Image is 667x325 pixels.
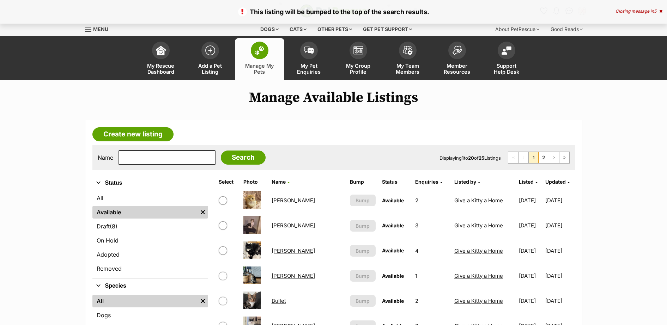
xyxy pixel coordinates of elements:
span: Listed by [454,179,476,185]
span: First page [508,152,518,163]
button: Bump [350,195,376,206]
td: 1 [412,264,451,288]
a: My Group Profile [334,38,383,80]
span: My Rescue Dashboard [145,63,177,75]
span: (8) [110,222,117,231]
a: Adopted [92,248,208,261]
td: [DATE] [545,188,574,213]
span: Available [382,273,404,279]
a: On Hold [92,234,208,247]
span: Member Resources [441,63,473,75]
td: [DATE] [516,188,545,213]
td: 2 [412,188,451,213]
td: [DATE] [545,289,574,313]
th: Photo [241,176,268,188]
strong: 25 [479,155,484,161]
span: Available [382,298,404,304]
a: Updated [545,179,570,185]
a: All [92,192,208,204]
a: [PERSON_NAME] [272,197,315,204]
img: group-profile-icon-3fa3cf56718a62981997c0bc7e787c4b2cf8bcc04b72c1350f741eb67cf2f40e.svg [353,46,363,55]
span: Available [382,222,404,228]
span: Displaying to of Listings [439,155,501,161]
th: Status [379,176,412,188]
input: Search [221,151,266,165]
button: Bump [350,270,376,282]
a: Give a Kitty a Home [454,272,503,279]
div: Cats [285,22,311,36]
a: Enquiries [415,179,442,185]
a: Removed [92,262,208,275]
a: Remove filter [198,295,208,307]
img: dashboard-icon-eb2f2d2d3e046f16d808141f083e7271f6b2e854fb5c12c21221c1fb7104beca.svg [156,45,166,55]
button: Bump [350,295,376,307]
span: Available [382,247,404,253]
span: Bump [356,247,370,255]
a: Name [272,179,290,185]
a: Give a Kitty a Home [454,197,503,204]
th: Bump [347,176,378,188]
span: Menu [93,26,108,32]
span: Bump [356,272,370,280]
span: Name [272,179,286,185]
a: Page 2 [539,152,549,163]
a: Add a Pet Listing [186,38,235,80]
a: Give a Kitty a Home [454,247,503,254]
span: Updated [545,179,566,185]
td: [DATE] [516,289,545,313]
div: About PetRescue [490,22,544,36]
span: Listed [519,179,534,185]
td: [DATE] [516,239,545,263]
strong: 1 [462,155,464,161]
a: All [92,295,198,307]
img: manage-my-pets-icon-02211641906a0b7f246fdf0571729dbe1e7629f14944591b6c1af311fb30b64b.svg [255,46,265,55]
span: Available [382,197,404,203]
span: Bump [356,297,370,305]
span: Bump [356,197,370,204]
div: Status [92,190,208,278]
div: Good Reads [546,22,588,36]
a: Support Help Desk [482,38,531,80]
span: translation missing: en.admin.listings.index.attributes.enquiries [415,179,438,185]
a: Give a Kitty a Home [454,298,503,304]
span: My Group Profile [342,63,374,75]
td: [DATE] [545,264,574,288]
a: [PERSON_NAME] [272,222,315,229]
strong: 20 [468,155,474,161]
span: Page 1 [529,152,539,163]
div: Dogs [255,22,284,36]
td: 3 [412,213,451,238]
td: 2 [412,289,451,313]
a: Bullet [272,298,286,304]
a: My Team Members [383,38,432,80]
span: Manage My Pets [244,63,275,75]
button: Bump [350,220,376,232]
nav: Pagination [508,152,570,164]
button: Species [92,281,208,290]
span: My Team Members [392,63,424,75]
a: Draft [92,220,208,233]
span: Previous page [519,152,528,163]
a: [PERSON_NAME] [272,247,315,254]
img: help-desk-icon-fdf02630f3aa405de69fd3d07c3f3aa587a6932b1a1747fa1d2bba05be0121f9.svg [502,46,511,55]
td: [DATE] [516,264,545,288]
span: Bump [356,222,370,229]
td: [DATE] [516,213,545,238]
a: Create new listing [92,127,174,141]
label: Name [98,154,113,161]
a: Next page [549,152,559,163]
a: My Pet Enquiries [284,38,334,80]
a: Give a Kitty a Home [454,222,503,229]
a: Available [92,206,198,219]
a: Dogs [92,309,208,321]
a: Member Resources [432,38,482,80]
img: add-pet-listing-icon-0afa8454b4691262ce3f59096e99ab1cd57d4a30225e0717b998d2c9b9846f56.svg [205,45,215,55]
span: Support Help Desk [491,63,522,75]
img: member-resources-icon-8e73f808a243e03378d46382f2149f9095a855e16c252ad45f914b54edf8863c.svg [452,45,462,55]
th: Select [216,176,240,188]
a: Menu [85,22,113,35]
td: 4 [412,239,451,263]
span: Add a Pet Listing [194,63,226,75]
div: Closing message in [616,9,662,14]
a: [PERSON_NAME] [272,272,315,279]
